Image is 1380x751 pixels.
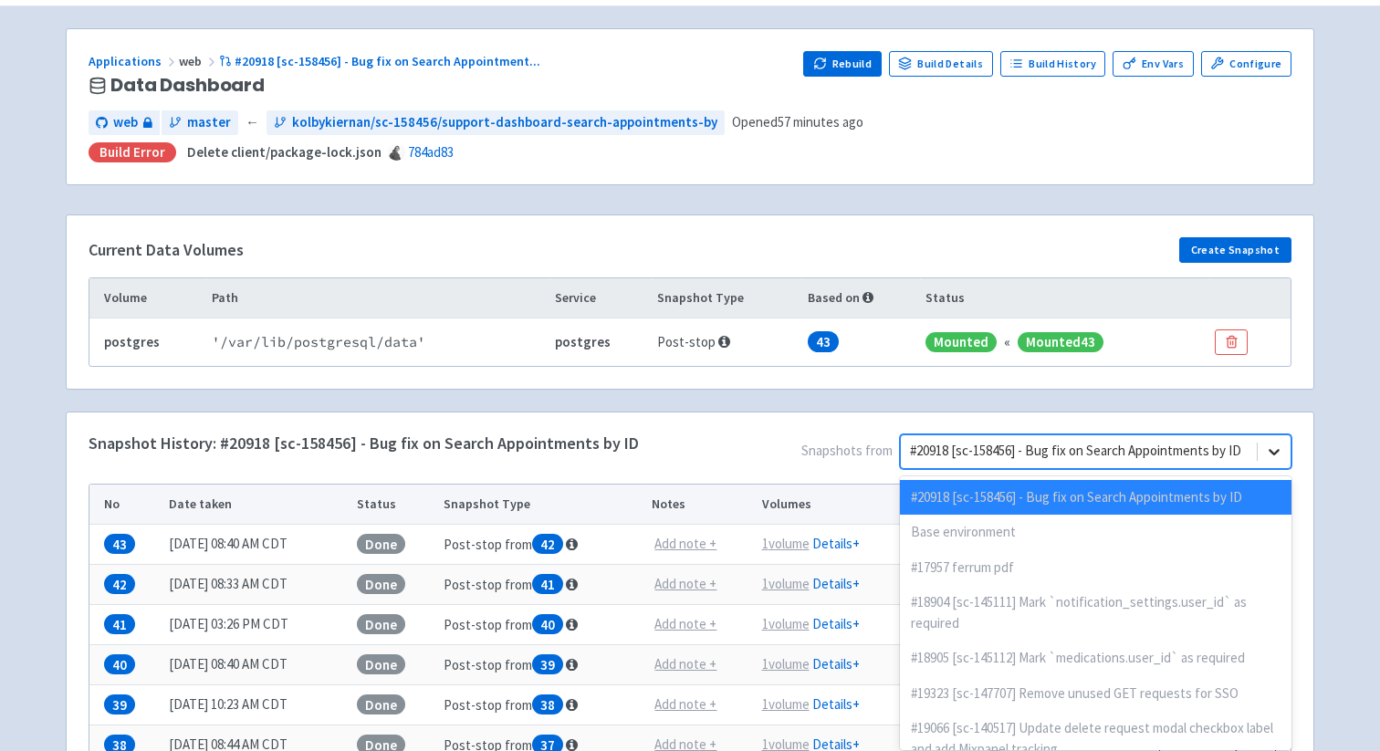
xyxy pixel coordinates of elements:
[812,615,860,632] a: Details+
[762,535,810,552] u: 1 volume
[246,112,259,133] span: ←
[163,645,351,685] td: [DATE] 08:40 AM CDT
[652,278,801,318] th: Snapshot Type
[162,110,238,135] a: master
[801,278,919,318] th: Based on
[654,695,716,713] u: Add note +
[104,654,135,675] span: 40
[900,676,1291,712] div: #19323 [sc-147707] Remove unused GET requests for SSO
[532,654,563,675] span: 39
[900,480,1291,516] div: #20918 [sc-158456] - Bug fix on Search Appointments by ID
[437,645,646,685] td: Post-stop from
[437,565,646,605] td: Post-stop from
[756,485,913,525] th: Volumes
[532,614,563,635] span: 40
[104,534,135,555] span: 43
[1000,51,1106,77] a: Build History
[267,110,725,135] a: kolbykiernan/sc-158456/support-dashboard-search-appointments-by
[900,550,1291,586] div: #17957 ferrum pdf
[437,685,646,725] td: Post-stop from
[778,113,863,130] time: 57 minutes ago
[357,574,405,595] span: Done
[187,143,382,161] strong: Delete client/package-lock.json
[163,685,351,725] td: [DATE] 10:23 AM CDT
[357,654,405,675] span: Done
[205,278,549,318] th: Path
[920,278,1209,318] th: Status
[1201,51,1291,77] a: Configure
[235,53,540,69] span: #20918 [sc-158456] - Bug fix on Search Appointment ...
[532,694,563,715] span: 38
[900,515,1291,550] div: Base environment
[163,525,351,565] td: [DATE] 08:40 AM CDT
[808,331,839,352] span: 43
[104,574,135,595] span: 42
[812,655,860,673] a: Details+
[762,575,810,592] u: 1 volume
[812,695,860,713] a: Details+
[555,333,611,350] b: postgres
[762,655,810,673] u: 1 volume
[1004,332,1010,353] div: «
[110,75,265,96] span: Data Dashboard
[437,525,646,565] td: Post-stop from
[219,53,543,69] a: #20918 [sc-158456] - Bug fix on Search Appointment...
[732,112,863,133] span: Opened
[532,574,563,595] span: 41
[187,112,231,133] span: master
[408,143,454,161] a: 784ad83
[357,614,405,635] span: Done
[357,534,405,555] span: Done
[646,485,756,525] th: Notes
[104,614,135,635] span: 41
[889,51,993,77] a: Build Details
[89,53,179,69] a: Applications
[437,485,646,525] th: Snapshot Type
[654,615,716,632] u: Add note +
[900,585,1291,641] div: #18904 [sc-145111] Mark `notification_settings.user_id` as required
[89,110,160,135] a: web
[89,142,176,163] div: Build Error
[532,534,563,555] span: 42
[762,615,810,632] u: 1 volume
[654,535,716,552] u: Add note +
[292,112,717,133] span: kolbykiernan/sc-158456/support-dashboard-search-appointments-by
[1179,237,1291,263] button: Create Snapshot
[639,434,1291,476] span: Snapshots from
[113,112,138,133] span: web
[163,565,351,605] td: [DATE] 08:33 AM CDT
[89,278,205,318] th: Volume
[357,694,405,715] span: Done
[205,318,549,366] td: ' /var/lib/postgresql/data '
[654,655,716,673] u: Add note +
[437,605,646,645] td: Post-stop from
[762,695,810,713] u: 1 volume
[657,333,730,350] span: Post-stop
[812,575,860,592] a: Details+
[89,434,639,453] h4: Snapshot History: #20918 [sc-158456] - Bug fix on Search Appointments by ID
[163,485,351,525] th: Date taken
[351,485,437,525] th: Status
[1113,51,1193,77] a: Env Vars
[179,53,219,69] span: web
[654,575,716,592] u: Add note +
[925,332,997,353] span: Mounted
[1018,332,1103,353] span: Mounted 43
[803,51,882,77] button: Rebuild
[104,333,160,350] b: postgres
[163,605,351,645] td: [DATE] 03:26 PM CDT
[104,694,135,715] span: 39
[89,485,163,525] th: No
[812,535,860,552] a: Details+
[900,641,1291,676] div: #18905 [sc-145112] Mark `medications.user_id` as required
[89,241,244,259] h4: Current Data Volumes
[549,278,653,318] th: Service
